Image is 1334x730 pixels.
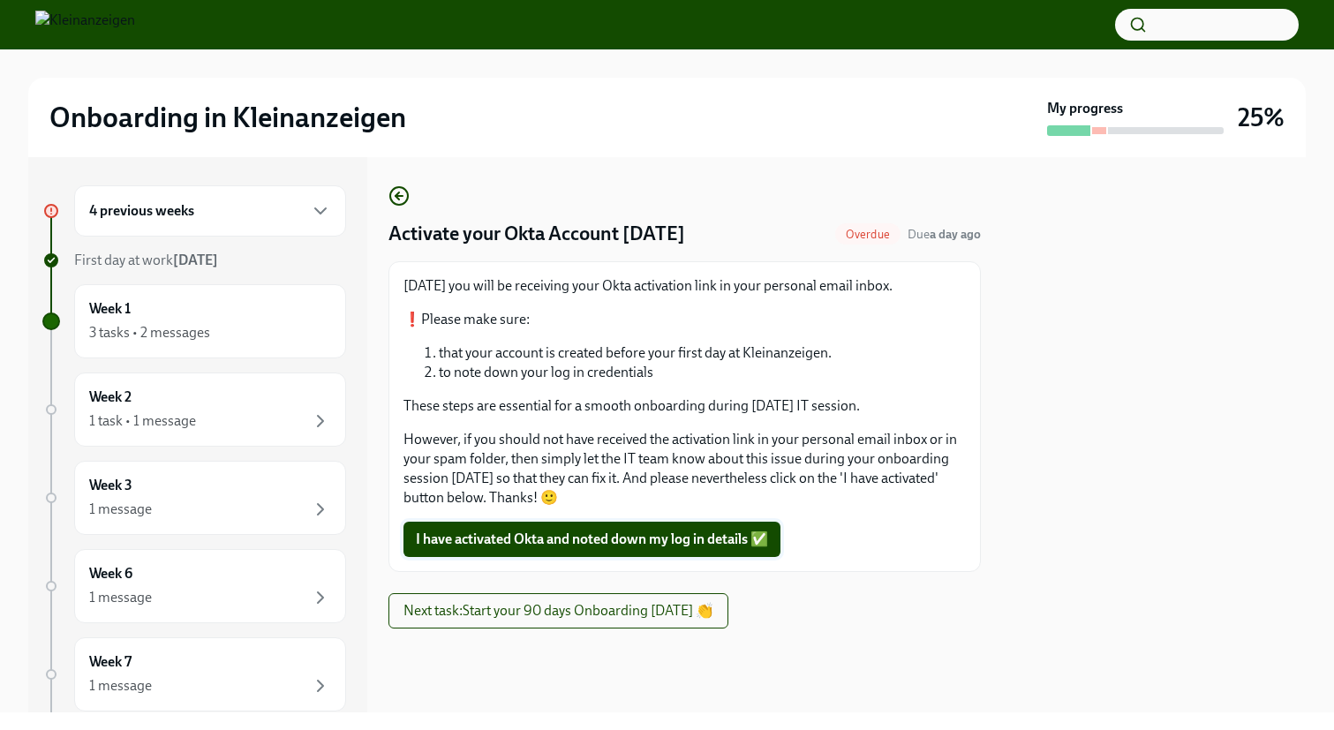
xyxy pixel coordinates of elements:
[42,251,346,270] a: First day at work[DATE]
[74,252,218,268] span: First day at work
[403,602,713,620] span: Next task : Start your 90 days Onboarding [DATE] 👏
[439,343,966,363] li: that your account is created before your first day at Kleinanzeigen.
[388,221,685,247] h4: Activate your Okta Account [DATE]
[908,227,981,242] span: Due
[49,100,406,135] h2: Onboarding in Kleinanzeigen
[89,476,132,495] h6: Week 3
[1047,99,1123,118] strong: My progress
[42,284,346,358] a: Week 13 tasks • 2 messages
[89,323,210,342] div: 3 tasks • 2 messages
[173,252,218,268] strong: [DATE]
[835,228,901,241] span: Overdue
[42,373,346,447] a: Week 21 task • 1 message
[403,430,966,508] p: However, if you should not have received the activation link in your personal email inbox or in y...
[908,226,981,243] span: August 18th, 2025 09:00
[42,461,346,535] a: Week 31 message
[89,411,196,431] div: 1 task • 1 message
[89,652,132,672] h6: Week 7
[35,11,135,39] img: Kleinanzeigen
[89,588,152,607] div: 1 message
[89,676,152,696] div: 1 message
[416,531,768,548] span: I have activated Okta and noted down my log in details ✅
[1238,102,1285,133] h3: 25%
[403,276,966,296] p: [DATE] you will be receiving your Okta activation link in your personal email inbox.
[403,396,966,416] p: These steps are essential for a smooth onboarding during [DATE] IT session.
[89,201,194,221] h6: 4 previous weeks
[403,310,966,329] p: ❗️Please make sure:
[403,522,780,557] button: I have activated Okta and noted down my log in details ✅
[89,564,132,583] h6: Week 6
[89,500,152,519] div: 1 message
[388,593,728,628] button: Next task:Start your 90 days Onboarding [DATE] 👏
[74,185,346,237] div: 4 previous weeks
[930,227,981,242] strong: a day ago
[439,363,966,382] li: to note down your log in credentials
[89,388,132,407] h6: Week 2
[89,299,131,319] h6: Week 1
[42,637,346,711] a: Week 71 message
[42,549,346,623] a: Week 61 message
